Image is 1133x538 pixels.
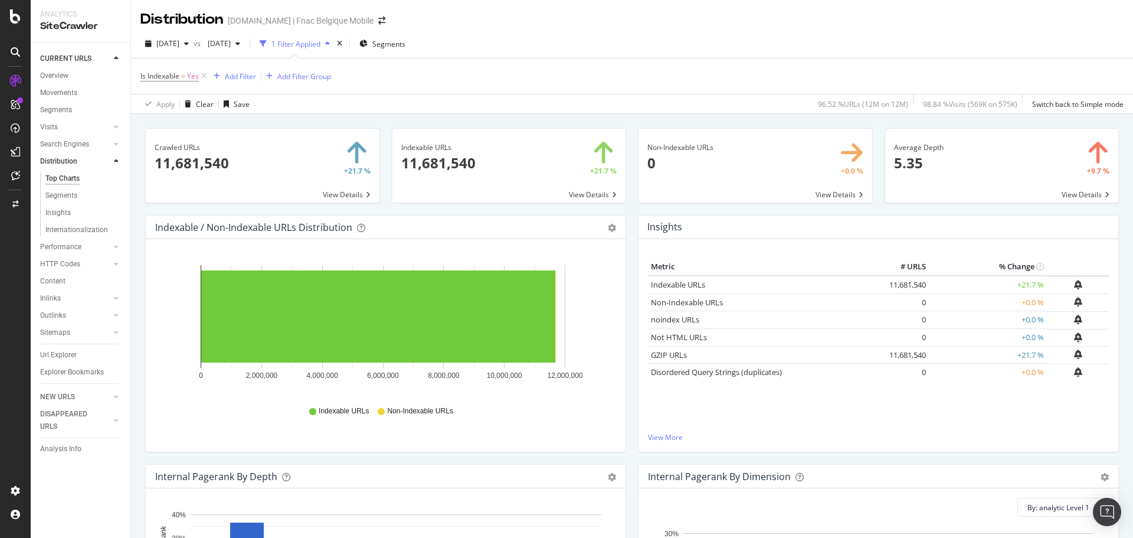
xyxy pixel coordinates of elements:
text: 2,000,000 [246,371,278,380]
a: Explorer Bookmarks [40,366,122,379]
a: Indexable URLs [651,279,705,290]
a: Not HTML URLs [651,332,707,343]
div: Internationalization [45,224,108,236]
div: Analytics [40,9,121,19]
a: CURRENT URLS [40,53,110,65]
div: NEW URLS [40,391,75,403]
a: Disordered Query Strings (duplicates) [651,367,782,377]
td: 11,681,540 [882,276,929,294]
button: [DATE] [203,34,245,53]
td: +0.0 % [929,311,1047,329]
text: 10,000,000 [487,371,522,380]
span: = [181,71,185,81]
a: Segments [45,190,122,202]
span: Yes [187,68,199,84]
button: Save [219,94,250,113]
span: 2025 Sep. 1st [156,38,179,48]
div: 1 Filter Applied [271,39,320,49]
div: CURRENT URLS [40,53,91,65]
div: bell-plus [1074,367,1082,377]
div: SiteCrawler [40,19,121,33]
div: Save [234,99,250,109]
td: 0 [882,329,929,347]
div: Open Intercom Messenger [1093,498,1121,526]
div: Distribution [40,155,77,168]
div: HTTP Codes [40,258,80,270]
div: Apply [156,99,175,109]
button: 1 Filter Applied [255,34,335,53]
a: Distribution [40,155,110,168]
span: vs [194,38,203,48]
a: Search Engines [40,138,110,151]
td: 0 [882,294,929,311]
a: GZIP URLs [651,350,687,360]
div: Top Charts [45,172,80,185]
td: 0 [882,364,929,382]
button: Apply [140,94,175,113]
h4: Insights [647,219,682,235]
svg: A chart. [155,258,611,395]
td: +0.0 % [929,294,1047,311]
div: Inlinks [40,292,61,305]
text: 6,000,000 [367,371,399,380]
div: Visits [40,121,58,133]
div: bell-plus [1074,280,1082,289]
div: DISAPPEARED URLS [40,408,100,433]
a: Overview [40,70,122,82]
button: Clear [180,94,214,113]
div: [DOMAIN_NAME] | Fnac Belgique Mobile [228,15,374,27]
div: Indexable / Non-Indexable URLs Distribution [155,221,352,233]
div: gear [608,473,616,481]
a: NEW URLS [40,391,110,403]
button: Add Filter [209,69,256,83]
a: Content [40,275,122,288]
span: By: analytic Level 1 [1027,503,1089,513]
a: Inlinks [40,292,110,305]
td: +21.7 % [929,346,1047,364]
div: Search Engines [40,138,89,151]
div: Add Filter Group [277,71,331,81]
div: times [335,38,345,50]
button: Switch back to Simple mode [1027,94,1124,113]
span: 2024 Feb. 1st [203,38,231,48]
div: Segments [45,190,77,202]
a: HTTP Codes [40,258,110,270]
text: 8,000,000 [428,371,460,380]
a: Visits [40,121,110,133]
button: By: analytic Level 1 [1017,498,1109,517]
a: Top Charts [45,172,122,185]
th: Metric [648,258,882,276]
div: Outlinks [40,309,66,322]
div: 96.52 % URLs ( 12M on 12M ) [818,99,908,109]
th: # URLS [882,258,929,276]
td: +0.0 % [929,329,1047,347]
div: Segments [40,104,72,116]
div: Insights [45,207,71,219]
button: Segments [355,34,410,53]
text: 4,000,000 [306,371,338,380]
span: Is Indexable [140,71,179,81]
div: Internal Pagerank By Dimension [648,471,791,482]
div: bell-plus [1074,350,1082,359]
div: Performance [40,241,81,253]
a: Analysis Info [40,443,122,455]
div: Internal Pagerank by Depth [155,471,277,482]
th: % Change [929,258,1047,276]
a: Url Explorer [40,349,122,361]
td: +21.7 % [929,276,1047,294]
td: +0.0 % [929,364,1047,382]
a: Segments [40,104,122,116]
div: Overview [40,70,68,82]
td: 11,681,540 [882,346,929,364]
a: noindex URLs [651,314,699,325]
a: Non-Indexable URLs [651,297,723,308]
span: Segments [372,39,405,49]
a: Internationalization [45,224,122,236]
button: [DATE] [140,34,194,53]
div: Movements [40,87,77,99]
div: Url Explorer [40,349,77,361]
div: Analysis Info [40,443,81,455]
text: 40% [172,511,186,519]
div: gear [608,224,616,232]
